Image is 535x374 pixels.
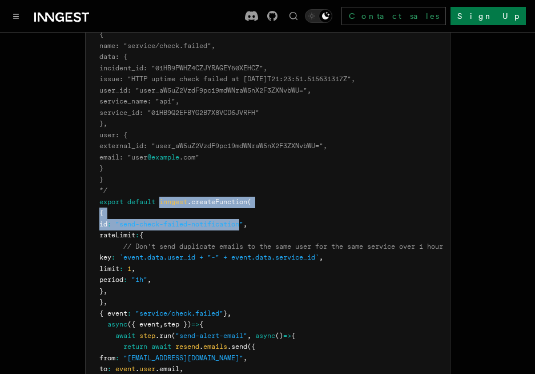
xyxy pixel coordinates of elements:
span: step }) [163,320,191,328]
span: "send-check-failed-notification" [115,220,243,228]
span: "[EMAIL_ADDRESS][DOMAIN_NAME]" [123,354,243,362]
a: Contact sales [341,7,446,25]
span: . [199,343,203,351]
span: , [227,309,231,317]
span: "1h" [131,276,147,284]
span: export [99,198,123,206]
span: , [131,265,135,273]
button: Find something... [287,9,300,23]
button: Toggle navigation [9,9,23,23]
span: 1 [127,265,131,273]
span: service_name: "api", [99,97,179,105]
span: `event.data.user_id + "-" + event.data.service_id` [119,253,319,261]
span: () [275,332,283,340]
span: ({ event [127,320,159,328]
span: . [135,365,139,373]
span: async [107,320,127,328]
span: "send-alert-email" [175,332,247,340]
span: await [151,343,171,351]
span: : [111,253,115,261]
span: rateLimit [99,231,135,239]
a: Sign Up [450,7,526,25]
span: } [99,287,103,295]
span: .email [155,365,179,373]
span: , [243,220,247,228]
span: user: { [99,131,127,139]
span: , [103,287,107,295]
span: emails [203,343,227,351]
span: // Don't send duplicate emails to the same user for the same service over 1 hour [123,242,443,250]
span: service_id: "01HB9Q2EFBYG2B7X8VCD6JVRFH" [99,109,259,117]
span: , [247,332,251,340]
span: : [107,220,111,228]
span: period [99,276,123,284]
span: external_id: "user_aW5uZ2VzdF9pc19mdWNraW5nX2F3ZXNvbWU=", [99,142,327,150]
span: default [127,198,155,206]
span: : [119,265,123,273]
span: data: { [99,53,127,61]
span: ({ [247,343,255,351]
span: .createFunction [187,198,247,206]
span: { [99,209,103,217]
span: incident_id: "01HB9PWHZ4CZJYRAGEY60XEHCZ", [99,64,267,72]
span: { [99,30,103,38]
span: { event [99,309,127,317]
span: to [99,365,107,373]
span: } [99,298,103,306]
span: } [99,164,103,172]
span: await [115,332,135,340]
span: , [147,276,151,284]
span: user_id: "user_aW5uZ2VzdF9pc19mdWNraW5nX2F3ZXNvbWU=", [99,86,311,94]
span: "service/check.failed" [135,309,223,317]
span: } [223,309,227,317]
span: : [107,365,111,373]
span: from [99,354,115,362]
span: async [255,332,275,340]
span: return [123,343,147,351]
span: id [99,220,107,228]
span: }, [99,120,107,128]
span: : [135,231,139,239]
span: , [243,354,247,362]
span: limit [99,265,119,273]
span: inngest [159,198,187,206]
span: key [99,253,111,261]
span: => [283,332,291,340]
span: issue: "HTTP uptime check failed at [DATE]T21:23:51.515631317Z", [99,75,355,83]
button: Toggle dark mode [305,9,332,23]
span: , [159,320,163,328]
span: : [123,276,127,284]
span: .com" [179,153,199,161]
span: ( [247,198,251,206]
span: => [191,320,199,328]
span: user [139,365,155,373]
span: { [199,320,203,328]
span: : [127,309,131,317]
span: { [139,231,143,239]
span: { [291,332,295,340]
span: name: "service/check.failed", [99,42,215,50]
span: } [99,176,103,184]
span: step [139,332,155,340]
span: , [319,253,323,261]
span: , [103,298,107,306]
span: ( [171,332,175,340]
span: resend [175,343,199,351]
span: @example [147,153,179,161]
span: email: "user [99,153,147,161]
span: .send [227,343,247,351]
span: event [115,365,135,373]
span: : [115,354,119,362]
span: .run [155,332,171,340]
span: , [179,365,183,373]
